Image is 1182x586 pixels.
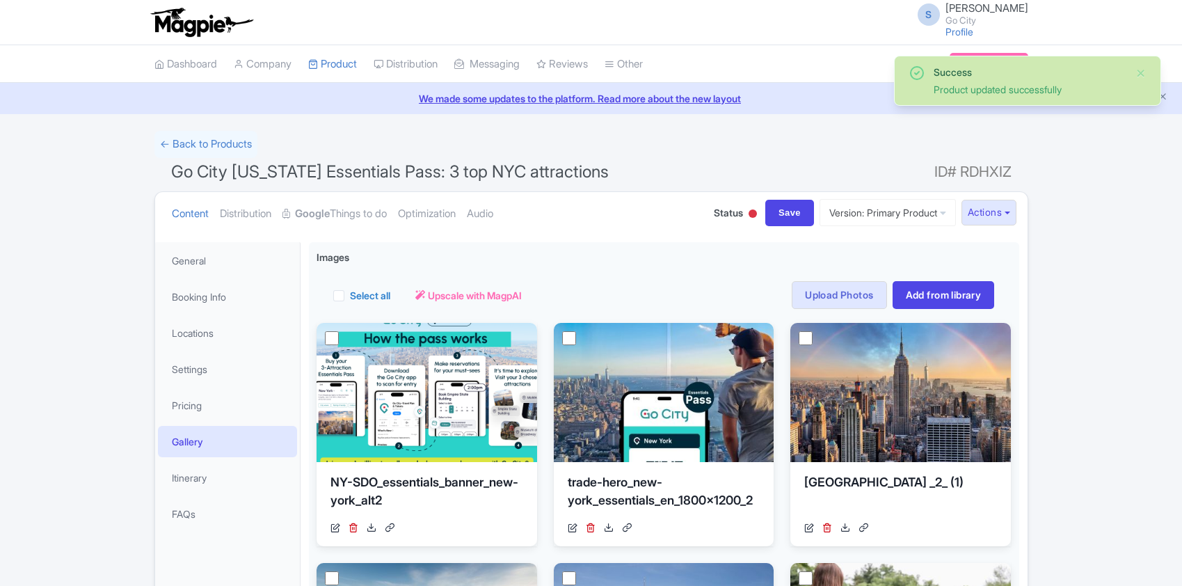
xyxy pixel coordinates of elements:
[804,473,997,515] div: [GEOGRAPHIC_DATA] _2_ (1)
[934,158,1012,186] span: ID# RDHXIZ
[220,192,271,236] a: Distribution
[568,473,760,515] div: trade-hero_new-york_essentials_en_1800x1200_2
[234,45,291,84] a: Company
[282,192,387,236] a: GoogleThings to do
[454,45,520,84] a: Messaging
[415,288,522,303] a: Upscale with MagpAI
[374,45,438,84] a: Distribution
[330,473,523,515] div: NY-SDO_essentials_banner_new-york_alt2
[945,1,1028,15] span: [PERSON_NAME]
[746,204,760,225] div: Inactive
[792,281,886,309] a: Upload Photos
[154,45,217,84] a: Dashboard
[934,82,1124,97] div: Product updated successfully
[765,200,814,226] input: Save
[1135,65,1147,81] button: Close
[171,161,609,182] span: Go City [US_STATE] Essentials Pass: 3 top NYC attractions
[893,281,995,309] a: Add from library
[1158,90,1168,106] button: Close announcement
[172,192,209,236] a: Content
[398,192,456,236] a: Optimization
[158,245,297,276] a: General
[158,354,297,385] a: Settings
[918,3,940,26] span: S
[934,65,1124,79] div: Success
[158,426,297,457] a: Gallery
[820,199,956,226] a: Version: Primary Product
[945,26,973,38] a: Profile
[147,7,255,38] img: logo-ab69f6fb50320c5b225c76a69d11143b.png
[909,3,1028,25] a: S [PERSON_NAME] Go City
[714,205,743,220] span: Status
[158,317,297,349] a: Locations
[950,53,1028,74] a: Subscription
[945,16,1028,25] small: Go City
[158,281,297,312] a: Booking Info
[428,288,522,303] span: Upscale with MagpAI
[154,131,257,158] a: ← Back to Products
[158,462,297,493] a: Itinerary
[308,45,357,84] a: Product
[317,250,349,264] span: Images
[158,390,297,421] a: Pricing
[295,206,330,222] strong: Google
[605,45,643,84] a: Other
[158,498,297,530] a: FAQs
[467,192,493,236] a: Audio
[350,288,390,303] label: Select all
[8,91,1174,106] a: We made some updates to the platform. Read more about the new layout
[961,200,1016,225] button: Actions
[536,45,588,84] a: Reviews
